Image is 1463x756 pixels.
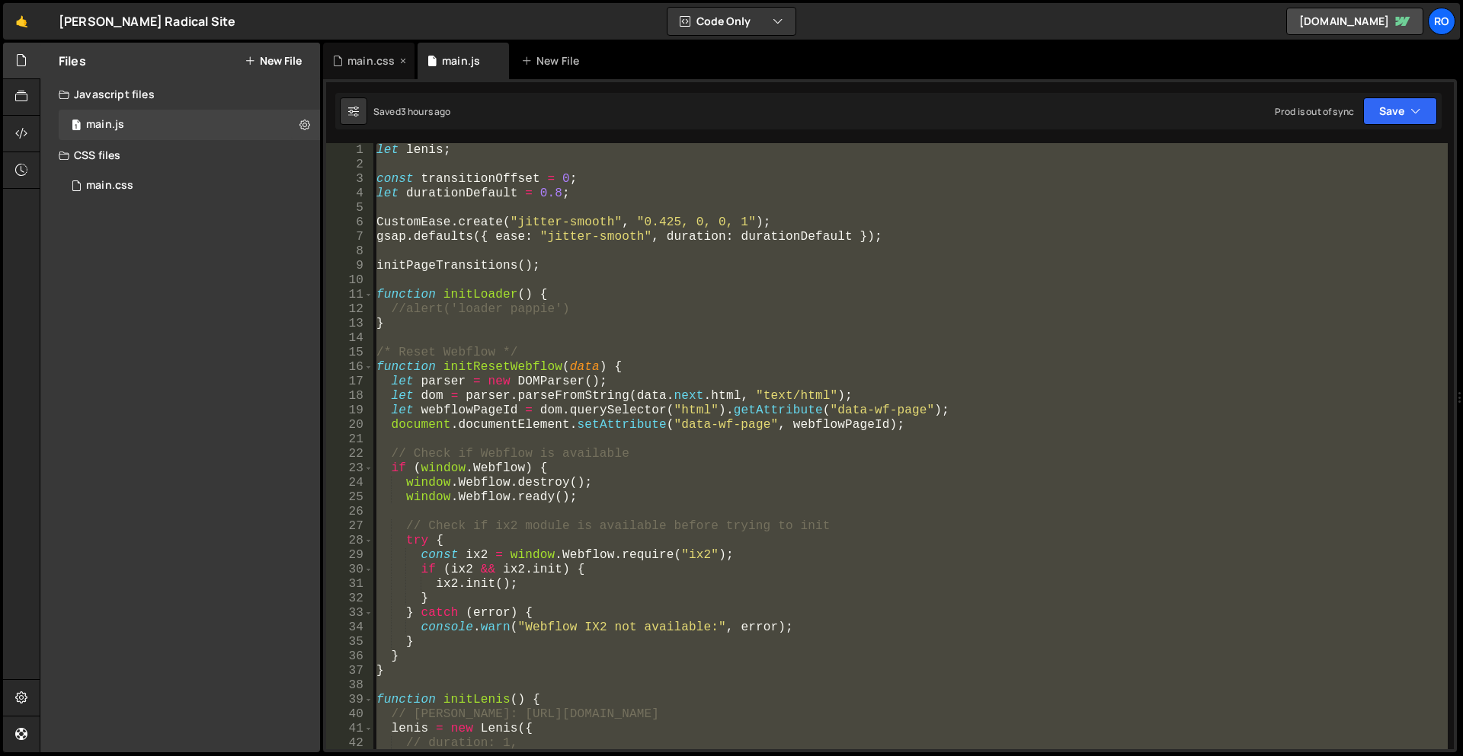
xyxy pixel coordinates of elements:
div: 2 [326,158,373,172]
a: 🤙 [3,3,40,40]
div: 27 [326,519,373,534]
div: 14 [326,331,373,346]
div: 25 [326,490,373,505]
a: [DOMAIN_NAME] [1286,8,1423,35]
div: 3 [326,172,373,187]
div: 21 [326,432,373,447]
div: 31 [326,577,373,592]
div: 19 [326,404,373,418]
div: 33 [326,606,373,620]
div: 10 [326,273,373,288]
div: 22 [326,447,373,461]
div: Javascript files [40,79,320,110]
div: 8 [326,244,373,259]
div: main.js [86,118,124,132]
div: 28 [326,534,373,548]
div: 9 [326,259,373,273]
div: 23 [326,461,373,476]
div: 24 [326,476,373,490]
div: 39 [326,693,373,707]
div: 3 hours ago [401,105,451,118]
div: 16726/45737.js [59,110,320,140]
div: 26 [326,505,373,519]
div: CSS files [40,140,320,171]
div: 5 [326,201,373,215]
div: main.css [86,179,133,193]
div: main.css [347,53,395,69]
div: 11 [326,288,373,302]
div: main.js [442,53,480,69]
div: 30 [326,563,373,577]
div: Prod is out of sync [1275,105,1354,118]
div: 42 [326,736,373,751]
button: Save [1363,97,1437,125]
div: [PERSON_NAME] Radical Site [59,12,235,30]
div: 20 [326,418,373,432]
div: 18 [326,389,373,404]
div: 13 [326,317,373,331]
span: 1 [72,120,81,132]
div: 12 [326,302,373,317]
div: 29 [326,548,373,563]
div: 35 [326,635,373,649]
button: New File [245,55,302,67]
div: 34 [326,620,373,635]
div: 1 [326,143,373,158]
div: 37 [326,664,373,678]
div: 41 [326,722,373,736]
div: Saved [373,105,451,118]
div: 16 [326,360,373,375]
div: 4 [326,187,373,201]
a: Ro [1428,8,1455,35]
div: 6 [326,215,373,230]
h2: Files [59,53,86,69]
button: Code Only [667,8,796,35]
div: 40 [326,707,373,722]
div: 17 [326,375,373,389]
div: 15 [326,346,373,360]
div: 32 [326,592,373,606]
div: 38 [326,678,373,693]
div: New File [521,53,585,69]
div: 16726/45739.css [59,171,320,201]
div: 36 [326,649,373,664]
div: 7 [326,230,373,244]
